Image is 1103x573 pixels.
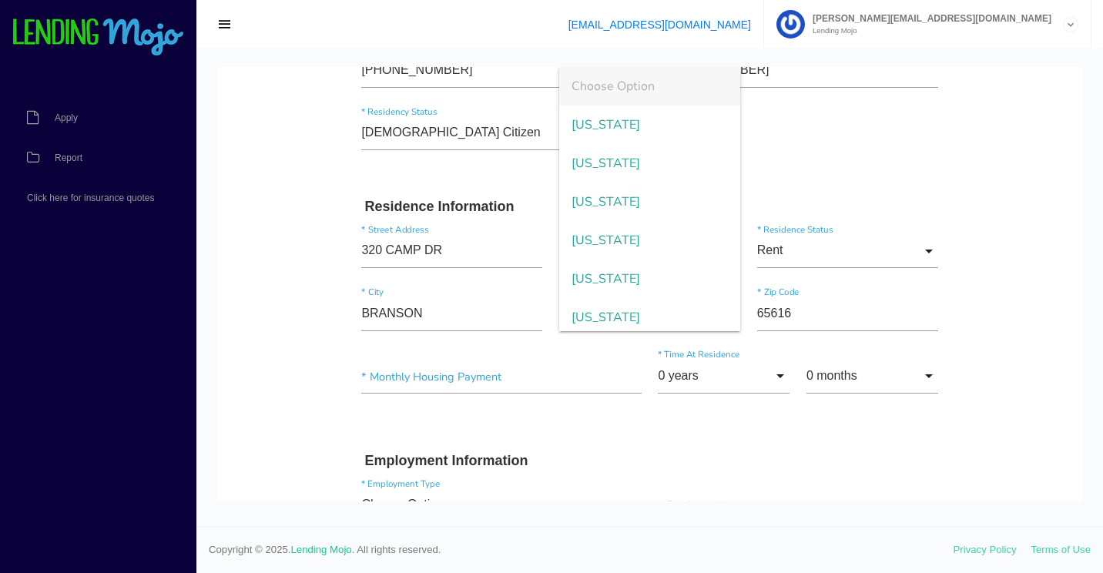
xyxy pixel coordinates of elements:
[27,193,154,203] span: Click here for insurance quotes
[55,153,82,163] span: Report
[291,544,352,555] a: Lending Mojo
[342,77,523,116] span: [US_STATE]
[1031,544,1091,555] a: Terms of Use
[55,113,78,122] span: Apply
[954,544,1017,555] a: Privacy Policy
[342,193,523,231] span: [US_STATE]
[776,10,805,39] img: Profile image
[342,116,523,154] span: [US_STATE]
[148,386,718,403] h3: Employment Information
[12,18,185,57] img: logo-small.png
[805,27,1051,35] small: Lending Mojo
[805,14,1051,23] span: [PERSON_NAME][EMAIL_ADDRESS][DOMAIN_NAME]
[342,231,523,270] span: [US_STATE]
[568,18,751,31] a: [EMAIL_ADDRESS][DOMAIN_NAME]
[148,132,718,149] h3: Residence Information
[342,154,523,193] span: [US_STATE]
[209,542,954,558] span: Copyright © 2025. . All rights reserved.
[342,39,523,77] span: [US_STATE]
